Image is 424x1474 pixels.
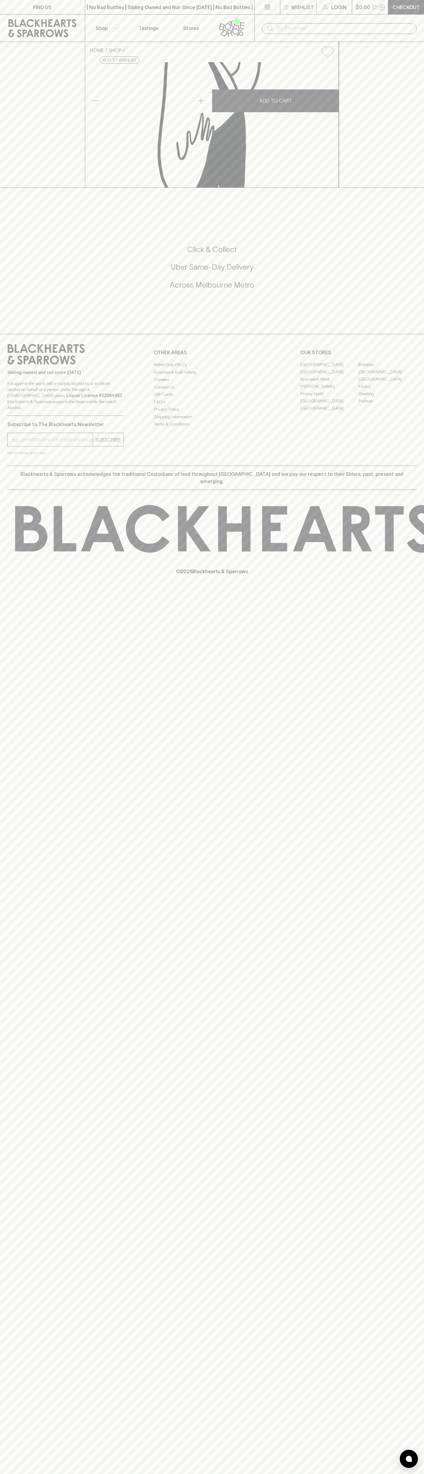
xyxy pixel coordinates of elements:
a: Tastings [127,15,170,42]
button: SUBSCRIBE [93,433,123,446]
p: Login [331,4,346,11]
a: [GEOGRAPHIC_DATA] [300,405,359,412]
a: [GEOGRAPHIC_DATA] [300,368,359,375]
div: Call to action block [7,220,417,322]
a: Braddon [359,361,417,368]
a: Fitzroy North [300,390,359,397]
p: Sibling owned and run since [DATE] [7,369,124,375]
p: Stores [183,25,199,32]
a: Fitzroy [359,383,417,390]
a: Shipping Information [154,413,270,420]
p: Wishlist [291,4,314,11]
p: Subscribe to The Blackhearts Newsletter [7,421,124,428]
a: SHOP [109,48,122,53]
a: Brunswick West [300,375,359,383]
a: Geelong [359,390,417,397]
input: Try "Pinot noir" [276,24,412,33]
a: Business & Bulk Gifting [154,368,270,376]
p: We will never spam you [7,450,124,456]
a: [GEOGRAPHIC_DATA] [359,375,417,383]
p: Blackhearts & Sparrows acknowledges the traditional Custodians of land throughout [GEOGRAPHIC_DAT... [12,470,412,485]
a: Prahran [359,397,417,405]
a: HOME [90,48,104,53]
a: [GEOGRAPHIC_DATA] [359,368,417,375]
button: Shop [85,15,128,42]
p: OUR STORES [300,349,417,356]
h5: Across Melbourne Metro [7,280,417,290]
p: SUBSCRIBE [95,436,121,443]
p: 0 [380,5,383,9]
strong: Liquor License #32064953 [66,393,122,398]
input: e.g. jane@blackheartsandsparrows.com.au [12,435,93,445]
a: Contact Us [154,383,270,391]
a: [GEOGRAPHIC_DATA] [300,397,359,405]
button: ADD TO CART [212,89,339,112]
button: Add to wishlist [100,56,139,64]
p: Shop [96,25,108,32]
a: [PERSON_NAME] [300,383,359,390]
p: Tastings [139,25,158,32]
p: ADD TO CART [259,97,292,104]
a: Privacy Policy [154,406,270,413]
a: Gift Cards [154,391,270,398]
a: FAQ's [154,398,270,406]
img: Mount Zero Lemon & Thyme Mixed Olives Pouch 80g [85,62,339,187]
p: It is against the law to sell or supply alcohol to, or to obtain alcohol on behalf of a person un... [7,380,124,411]
a: Terms & Conditions [154,421,270,428]
p: $0.00 [356,4,370,11]
p: FIND US [33,4,52,11]
button: Add to wishlist [319,44,336,60]
img: bubble-icon [406,1456,412,1462]
p: OTHER AREAS [154,349,270,356]
a: [GEOGRAPHIC_DATA] [300,361,359,368]
h5: Uber Same-Day Delivery [7,262,417,272]
a: Stores [170,15,212,42]
a: Bottle Drop FAQ's [154,361,270,368]
a: Careers [154,376,270,383]
p: Checkout [392,4,420,11]
h5: Click & Collect [7,244,417,254]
